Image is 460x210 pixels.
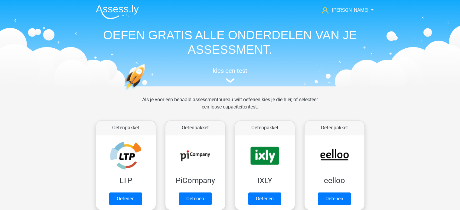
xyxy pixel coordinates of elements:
h5: kies een test [91,67,369,74]
a: Oefenen [318,192,351,205]
span: [PERSON_NAME] [332,7,368,13]
a: Oefenen [248,192,281,205]
img: oefenen [124,64,169,119]
img: Assessly [96,5,139,19]
img: assessment [226,78,235,83]
a: kies een test [91,67,369,83]
div: Als je voor een bepaald assessmentbureau wilt oefenen kies je die hier, of selecteer een losse ca... [137,96,323,118]
a: Oefenen [179,192,212,205]
a: Oefenen [109,192,142,205]
a: [PERSON_NAME] [319,7,369,14]
h1: OEFEN GRATIS ALLE ONDERDELEN VAN JE ASSESSMENT. [91,28,369,57]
